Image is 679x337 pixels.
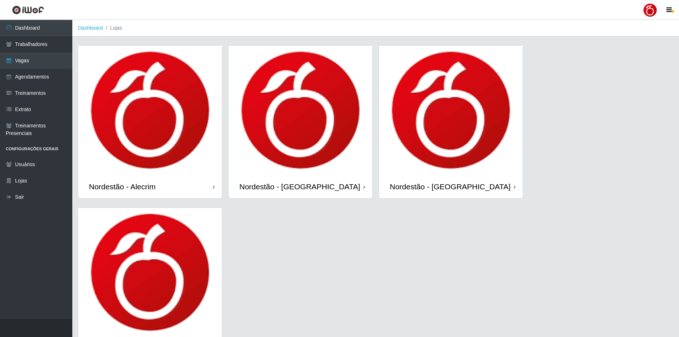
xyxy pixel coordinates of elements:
[390,182,511,191] div: Nordestão - [GEOGRAPHIC_DATA]
[229,46,372,175] img: cardImg
[78,208,222,337] img: cardImg
[72,20,679,37] nav: breadcrumb
[12,5,44,14] img: CoreUI Logo
[78,46,222,175] img: cardImg
[103,24,122,32] li: Lojas
[78,46,222,198] a: Nordestão - Alecrim
[379,46,523,198] a: Nordestão - [GEOGRAPHIC_DATA]
[78,25,103,31] a: Dashboard
[239,182,360,191] div: Nordestão - [GEOGRAPHIC_DATA]
[229,46,372,198] a: Nordestão - [GEOGRAPHIC_DATA]
[89,182,155,191] div: Nordestão - Alecrim
[379,46,523,175] img: cardImg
